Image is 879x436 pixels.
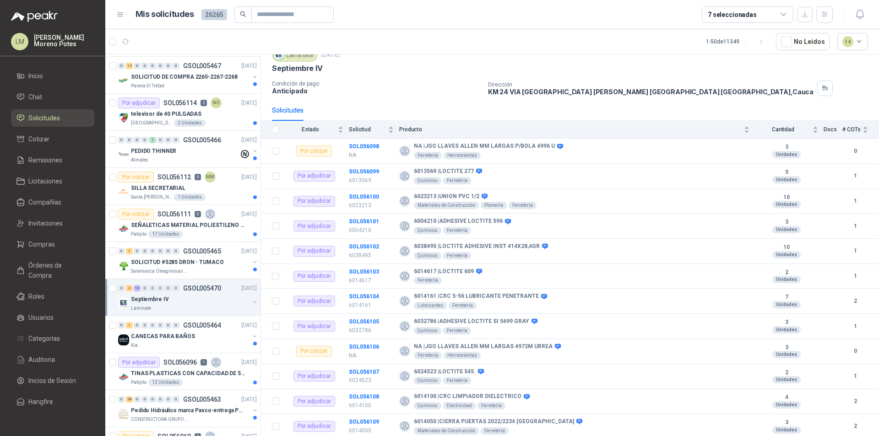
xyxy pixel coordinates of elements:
[11,236,94,253] a: Compras
[349,318,379,325] a: SOL056105
[126,285,133,291] div: 2
[755,244,818,251] b: 10
[349,393,379,400] b: SOL056108
[28,260,86,280] span: Órdenes de Compra
[349,143,379,150] b: SOL056098
[11,67,94,85] a: Inicio
[149,248,156,254] div: 0
[173,396,179,403] div: 0
[349,194,379,200] a: SOL056100
[157,248,164,254] div: 0
[148,379,183,386] div: 12 Unidades
[274,50,284,60] img: Company Logo
[414,168,474,175] b: 6013569 | LOCTITE 277
[28,218,63,228] span: Invitaciones
[173,63,179,69] div: 0
[149,396,156,403] div: 0
[842,197,868,205] b: 1
[296,145,332,156] div: Por cotizar
[11,257,94,284] a: Órdenes de Compra
[118,135,259,164] a: 0 0 0 0 1 0 0 0 GSOL005466[DATE] Company LogoPEDIDO THINNERAlmatec
[11,288,94,305] a: Roles
[157,137,164,143] div: 0
[28,155,62,165] span: Remisiones
[11,109,94,127] a: Solicitudes
[772,201,801,208] div: Unidades
[349,293,379,300] b: SOL056104
[131,147,176,156] p: PEDIDO THINNER
[772,151,801,158] div: Unidades
[349,344,379,350] b: SOL056106
[241,210,257,219] p: [DATE]
[241,247,257,256] p: [DATE]
[399,121,755,139] th: Producto
[118,97,160,108] div: Por adjudicar
[118,320,259,349] a: 0 1 0 0 0 0 0 0 GSOL005464[DATE] Company LogoCANECAS PARA BAÑOSKia
[349,419,379,425] a: SOL056109
[772,276,801,283] div: Unidades
[755,121,824,139] th: Cantidad
[11,372,94,389] a: Inicios de Sesión
[772,351,801,358] div: Unidades
[755,369,818,377] b: 2
[241,358,257,367] p: [DATE]
[141,63,148,69] div: 0
[183,248,221,254] p: GSOL005465
[349,243,379,250] b: SOL056102
[118,396,125,403] div: 0
[118,297,129,308] img: Company Logo
[842,347,868,355] b: 0
[414,302,447,309] div: Lubricantes
[842,272,868,280] b: 1
[414,368,476,376] b: 6024523 | LOCTITE 545.
[157,211,191,217] p: SOL056111
[118,322,125,328] div: 0
[240,11,246,17] span: search
[349,121,399,139] th: Solicitud
[11,330,94,347] a: Categorías
[772,401,801,409] div: Unidades
[414,402,441,409] div: Químicos
[272,81,481,87] p: Condición de pago
[241,321,257,330] p: [DATE]
[755,394,818,401] b: 4
[131,82,164,90] p: Panela El Trébol
[349,276,394,285] p: 6014617
[165,248,172,254] div: 0
[755,344,818,351] b: 3
[134,396,141,403] div: 0
[444,152,481,159] div: Herramientas
[349,176,394,185] p: 6013569
[118,172,154,183] div: Por cotizar
[449,302,477,309] div: Ferretería
[772,226,801,233] div: Unidades
[293,371,335,382] div: Por adjudicar
[183,137,221,143] p: GSOL005466
[201,100,207,106] p: 3
[293,196,335,207] div: Por adjudicar
[349,226,394,235] p: 6004210
[118,246,259,275] a: 0 1 0 0 0 0 0 0 GSOL005465[DATE] Company LogoSOLICITUD #5285 DRON - TUMACOSalamanca Oleaginosas SAS
[755,269,818,276] b: 2
[118,60,259,90] a: 0 12 0 0 0 0 0 0 GSOL005467[DATE] Company LogoSOLICITUD DE COMPRA 2265-2267-2268Panela El Trébol
[131,110,201,118] p: televisor de 40 PULGADAS
[201,359,207,366] p: 1
[174,119,206,127] div: 2 Unidades
[272,64,323,73] p: Septiembre IV
[285,121,349,139] th: Estado
[183,63,221,69] p: GSOL005467
[414,418,574,425] b: 6014050 | CIERRA PUERTAS 2022/2234 [GEOGRAPHIC_DATA]
[141,322,148,328] div: 0
[776,33,830,50] button: No Leídos
[349,369,379,375] a: SOL056107
[755,194,818,201] b: 10
[443,327,471,334] div: Ferretería
[349,351,394,360] p: NA
[11,194,94,211] a: Compañías
[105,205,260,242] a: Por cotizarSOL0561110[DATE] Company LogoSEÑALETICAS MATERIAL POLIESTILENO CON VINILO LAMINADO CAL...
[349,376,394,385] p: 6024523
[414,243,540,250] b: 6038495 | LOCTITE ADHESIVE INST 414X28,4GR
[149,285,156,291] div: 0
[136,8,194,21] h1: Mis solicitudes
